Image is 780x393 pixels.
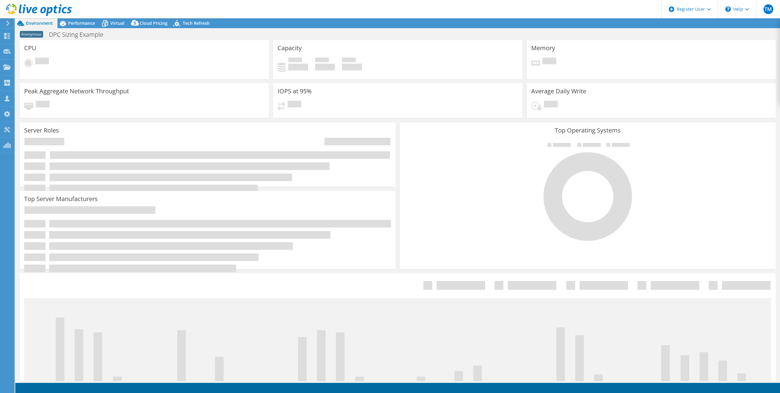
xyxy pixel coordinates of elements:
h4: 0 GiB [288,64,308,70]
span: Performance [68,20,95,26]
span: Anonymous [20,31,43,38]
span: Pending [544,101,558,109]
span: Free [315,58,329,64]
h3: Peak Aggregate Network Throughput [24,88,129,95]
span: Pending [35,58,49,66]
h3: Memory [531,45,555,51]
span: Used [288,58,302,64]
h3: Top Server Manufacturers [24,196,98,202]
h3: Top Operating Systems [404,127,771,134]
span: Total [342,58,356,64]
span: Pending [36,101,50,109]
span: Tech Refresh [183,20,210,26]
svg: \n [725,6,731,12]
h3: IOPS at 95% [278,88,312,95]
h3: Capacity [278,45,302,51]
h3: Server Roles [24,127,59,134]
span: Virtual [110,20,124,26]
span: Pending [288,101,301,109]
h4: 0 GiB [342,64,362,70]
span: Cloud Pricing [140,20,167,26]
h1: DPC Sizing Example [46,31,113,38]
span: TM [763,4,773,14]
span: Pending [543,58,556,66]
h3: Average Daily Write [531,88,586,95]
h4: 0 GiB [315,64,335,70]
span: Environment [26,20,53,26]
h3: CPU [24,45,36,51]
